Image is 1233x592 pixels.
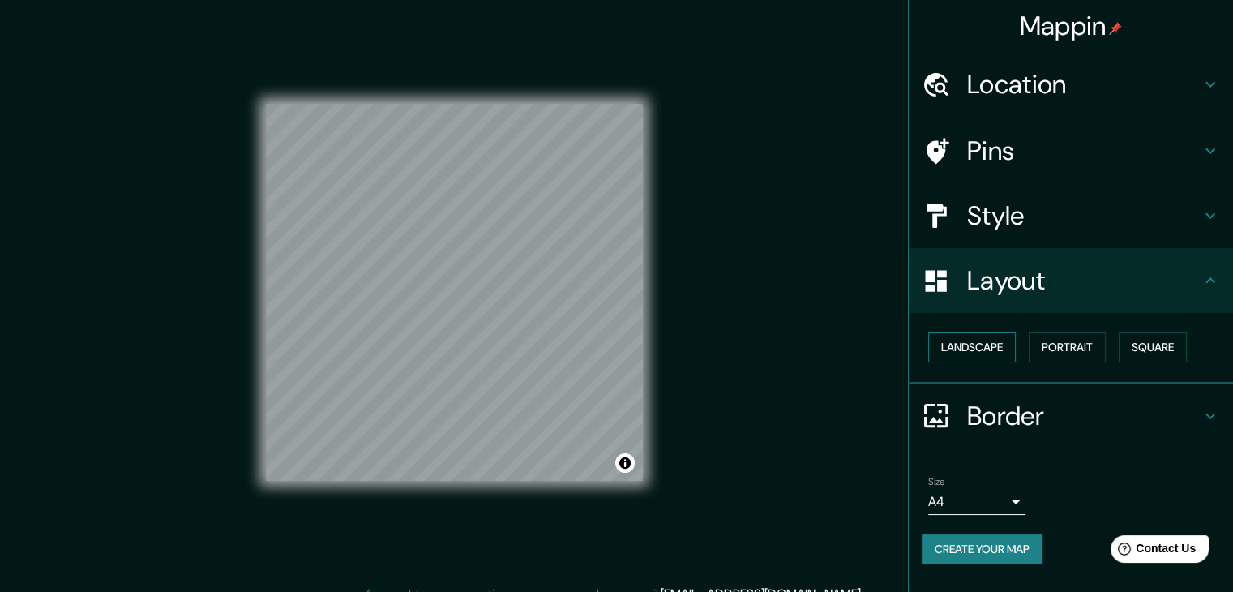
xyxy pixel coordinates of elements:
[928,332,1016,362] button: Landscape
[909,118,1233,183] div: Pins
[909,248,1233,313] div: Layout
[615,453,635,473] button: Toggle attribution
[1029,332,1106,362] button: Portrait
[909,384,1233,448] div: Border
[909,183,1233,248] div: Style
[1089,529,1215,574] iframe: Help widget launcher
[1020,10,1123,42] h4: Mappin
[967,199,1201,232] h4: Style
[928,489,1025,515] div: A4
[1119,332,1187,362] button: Square
[1109,22,1122,35] img: pin-icon.png
[909,52,1233,117] div: Location
[266,104,643,481] canvas: Map
[922,534,1042,564] button: Create your map
[928,474,945,488] label: Size
[967,400,1201,432] h4: Border
[967,68,1201,101] h4: Location
[967,135,1201,167] h4: Pins
[967,264,1201,297] h4: Layout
